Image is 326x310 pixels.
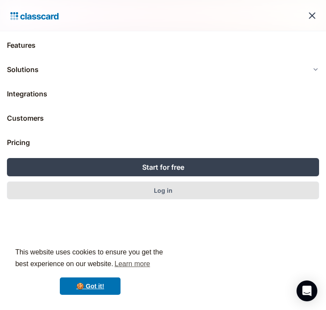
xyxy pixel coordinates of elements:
a: learn more about cookies [113,257,151,270]
a: dismiss cookie message [60,277,121,295]
a: Pricing [7,132,319,153]
div: Solutions [7,64,39,75]
div: menu [302,5,319,26]
div: cookieconsent [7,239,173,303]
a: Log in [7,181,319,199]
a: Customers [7,108,319,129]
span: This website uses cookies to ensure you get the best experience on our website. [15,247,165,270]
a: Features [7,35,319,56]
a: Logo [7,10,59,22]
a: Start for free [7,158,319,176]
div: Start for free [142,162,184,172]
div: Solutions [7,59,319,80]
a: Integrations [7,83,319,104]
div: Log in [154,186,173,195]
div: Open Intercom Messenger [297,280,317,301]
